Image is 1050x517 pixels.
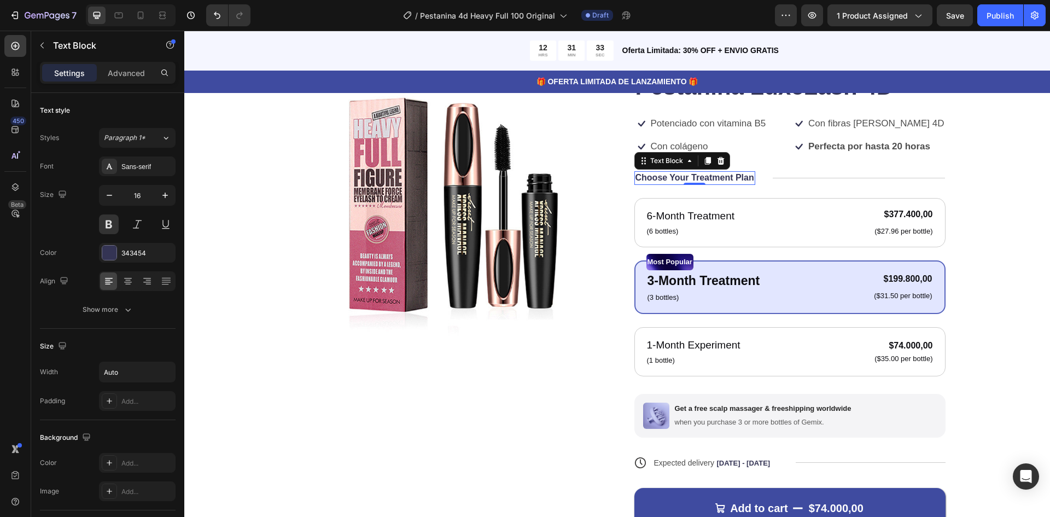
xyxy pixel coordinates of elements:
div: $377.400,00 [689,177,749,191]
p: 1-Month Experiment [463,307,556,323]
p: Perfecta por hasta 20 horas [624,110,746,122]
div: Open Intercom Messenger [1013,463,1039,490]
div: $74.000,00 [623,469,680,486]
button: Show more [40,300,176,320]
div: Rich Text Editor. Editing area: main [465,109,525,123]
div: Add to cart [546,470,604,485]
p: ($31.50 per bottle) [690,261,748,270]
span: 1 product assigned [837,10,908,21]
p: Get a free scalp massager & freeshipping worldwide [491,374,667,383]
p: Con colágeno [466,110,524,122]
div: Undo/Redo [206,4,250,26]
div: Text style [40,106,70,115]
div: Width [40,367,58,377]
div: Add... [121,397,173,406]
p: (1 bottle) [463,324,556,335]
button: Save [937,4,973,26]
div: Beta [8,200,26,209]
div: 450 [10,117,26,125]
span: [DATE] - [DATE] [532,428,586,437]
div: Align [40,274,71,289]
p: when you purchase 3 or more bottles of Gemix. [491,387,667,397]
button: Paragraph 1* [99,128,176,148]
p: (3 bottles) [463,262,576,272]
div: $199.800,00 [689,242,749,255]
div: Add... [121,487,173,497]
span: Paragraph 1* [104,133,145,143]
button: Publish [977,4,1023,26]
span: Draft [592,10,609,20]
p: 6-Month Treatment [463,178,551,194]
div: Size [40,339,69,354]
div: Publish [987,10,1014,21]
p: Potenciado con vitamina B5 [466,87,582,99]
div: Styles [40,133,59,143]
p: Settings [54,67,85,79]
p: 7 [72,9,77,22]
span: Expected delivery [470,428,530,437]
div: Sans-serif [121,162,173,172]
div: Text Block [464,125,501,135]
div: Rich Text Editor. Editing area: main [623,86,761,100]
p: Most Popular [463,224,508,239]
div: $74.000,00 [689,307,749,323]
img: gempages_572977883597767571-bfbae859-f589-4075-ae3d-842bf1a0edfb.png [459,372,485,398]
div: Color [40,458,57,468]
div: Add... [121,458,173,468]
span: Save [946,11,964,20]
p: (6 bottles) [463,195,551,206]
div: Padding [40,396,65,406]
div: 343454 [121,248,173,258]
div: Font [40,161,54,171]
button: 7 [4,4,81,26]
div: Show more [83,304,133,315]
span: / [415,10,418,21]
p: 3-Month Treatment [463,241,576,260]
span: Pestanina 4d Heavy Full 100 Original [420,10,555,21]
button: 1 product assigned [827,4,932,26]
div: Rich Text Editor. Editing area: main [465,86,583,100]
p: Con fibras [PERSON_NAME] 4D [624,87,760,99]
p: ($35.00 per bottle) [690,324,748,333]
div: Size [40,188,69,202]
p: Advanced [108,67,145,79]
p: Choose Your Treatment Plan [451,142,570,153]
div: Color [40,248,57,258]
p: ($27.96 per bottle) [690,196,748,206]
input: Auto [100,362,175,382]
div: Rich Text Editor. Editing area: main [623,109,747,123]
p: Text Block [53,39,146,52]
div: Image [40,486,59,496]
button: Add to cart [450,457,761,498]
iframe: Design area [184,31,1050,517]
div: Background [40,431,93,445]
